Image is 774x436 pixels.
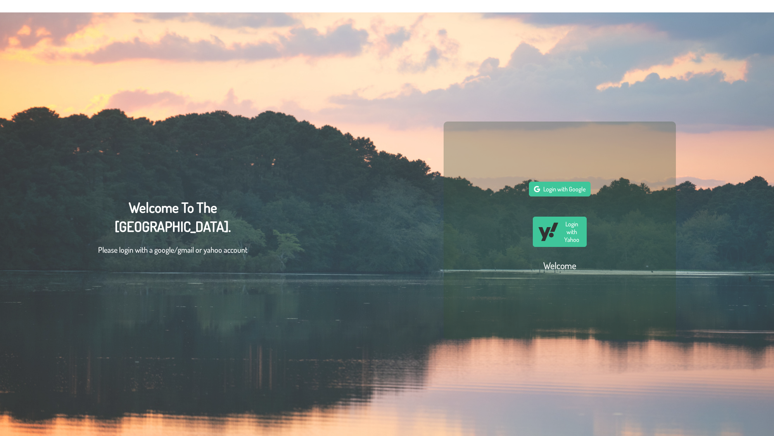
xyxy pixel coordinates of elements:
h2: Welcome [543,259,576,271]
button: Login with Yahoo [533,217,587,247]
span: Login with Yahoo [562,220,582,243]
p: Please login with a google/gmail or yahoo account [98,244,247,255]
div: Welcome To The [GEOGRAPHIC_DATA]. [98,198,247,263]
button: Login with Google [529,182,591,196]
span: Login with Google [543,185,586,193]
